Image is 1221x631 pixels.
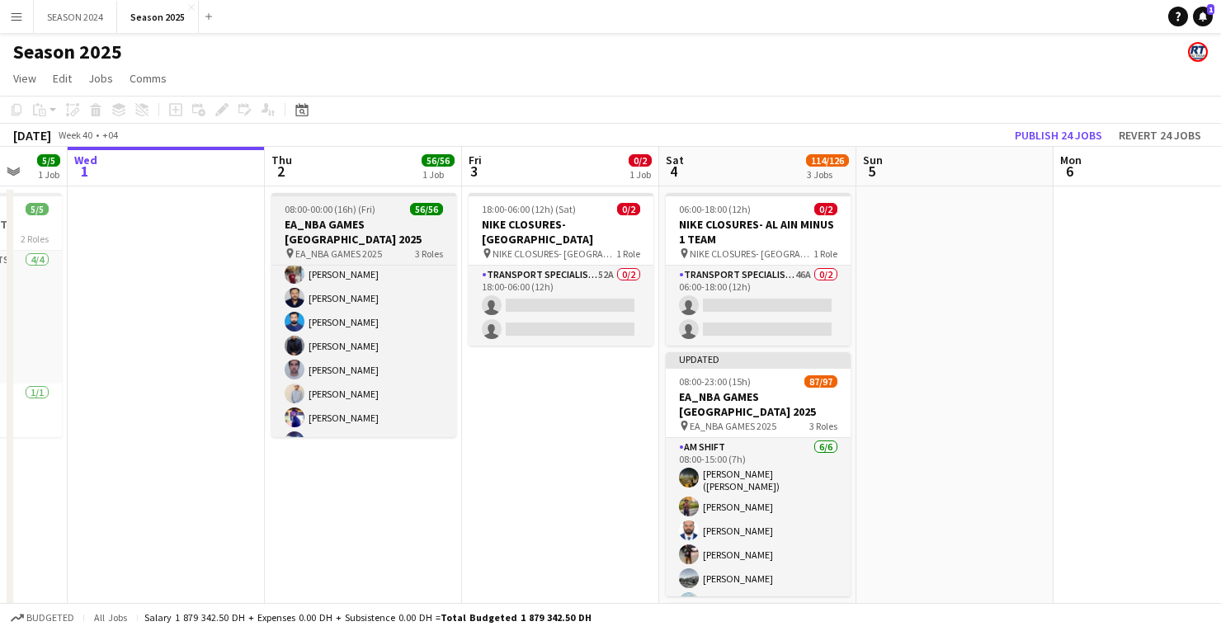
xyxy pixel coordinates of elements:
[807,168,848,181] div: 3 Jobs
[809,420,837,432] span: 3 Roles
[415,247,443,260] span: 3 Roles
[13,40,122,64] h1: Season 2025
[863,153,883,167] span: Sun
[666,153,684,167] span: Sat
[26,203,49,215] span: 5/5
[13,71,36,86] span: View
[469,266,653,346] app-card-role: Transport Specialists52A0/218:00-06:00 (12h)
[469,153,482,167] span: Fri
[8,609,77,627] button: Budgeted
[493,247,616,260] span: NIKE CLOSURES- [GEOGRAPHIC_DATA]
[1193,7,1213,26] a: 1
[679,375,751,388] span: 08:00-23:00 (15h)
[814,203,837,215] span: 0/2
[410,203,443,215] span: 56/56
[422,154,455,167] span: 56/56
[34,1,117,33] button: SEASON 2024
[679,203,751,215] span: 06:00-18:00 (12h)
[663,162,684,181] span: 4
[666,193,851,346] app-job-card: 06:00-18:00 (12h)0/2NIKE CLOSURES- AL AIN MINUS 1 TEAM NIKE CLOSURES- [GEOGRAPHIC_DATA]1 RoleTran...
[26,612,74,624] span: Budgeted
[1008,125,1109,146] button: Publish 24 jobs
[74,153,97,167] span: Wed
[469,193,653,346] app-job-card: 18:00-06:00 (12h) (Sat)0/2NIKE CLOSURES- [GEOGRAPHIC_DATA] NIKE CLOSURES- [GEOGRAPHIC_DATA]1 Role...
[616,247,640,260] span: 1 Role
[629,154,652,167] span: 0/2
[144,611,592,624] div: Salary 1 879 342.50 DH + Expenses 0.00 DH + Subsistence 0.00 DH =
[422,168,454,181] div: 1 Job
[666,438,851,619] app-card-role: AM SHIFT6/608:00-15:00 (7h)[PERSON_NAME] ([PERSON_NAME])[PERSON_NAME][PERSON_NAME][PERSON_NAME][P...
[1058,162,1082,181] span: 6
[269,162,292,181] span: 2
[21,233,49,245] span: 2 Roles
[271,217,456,247] h3: EA_NBA GAMES [GEOGRAPHIC_DATA] 2025
[666,217,851,247] h3: NIKE CLOSURES- AL AIN MINUS 1 TEAM
[1207,4,1214,15] span: 1
[482,203,576,215] span: 18:00-06:00 (12h) (Sat)
[690,247,813,260] span: NIKE CLOSURES- [GEOGRAPHIC_DATA]
[804,375,837,388] span: 87/97
[91,611,130,624] span: All jobs
[82,68,120,89] a: Jobs
[666,352,851,365] div: Updated
[271,193,456,437] app-job-card: 08:00-00:00 (16h) (Fri)56/56EA_NBA GAMES [GEOGRAPHIC_DATA] 2025 EA_NBA GAMES 20253 Roles[PERSON_N...
[46,68,78,89] a: Edit
[860,162,883,181] span: 5
[1060,153,1082,167] span: Mon
[690,420,776,432] span: EA_NBA GAMES 2025
[295,247,382,260] span: EA_NBA GAMES 2025
[629,168,651,181] div: 1 Job
[666,266,851,346] app-card-role: Transport Specialists46A0/206:00-18:00 (12h)
[1112,125,1208,146] button: Revert 24 jobs
[806,154,849,167] span: 114/126
[123,68,173,89] a: Comms
[53,71,72,86] span: Edit
[37,154,60,167] span: 5/5
[54,129,96,141] span: Week 40
[38,168,59,181] div: 1 Job
[666,389,851,419] h3: EA_NBA GAMES [GEOGRAPHIC_DATA] 2025
[7,68,43,89] a: View
[666,352,851,596] app-job-card: Updated08:00-23:00 (15h)87/97EA_NBA GAMES [GEOGRAPHIC_DATA] 2025 EA_NBA GAMES 20253 RolesAM SHIFT...
[813,247,837,260] span: 1 Role
[466,162,482,181] span: 3
[285,203,375,215] span: 08:00-00:00 (16h) (Fri)
[271,153,292,167] span: Thu
[72,162,97,181] span: 1
[88,71,113,86] span: Jobs
[617,203,640,215] span: 0/2
[130,71,167,86] span: Comms
[441,611,592,624] span: Total Budgeted 1 879 342.50 DH
[1188,42,1208,62] app-user-avatar: ROAD TRANSIT
[117,1,199,33] button: Season 2025
[13,127,51,144] div: [DATE]
[469,217,653,247] h3: NIKE CLOSURES- [GEOGRAPHIC_DATA]
[102,129,118,141] div: +04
